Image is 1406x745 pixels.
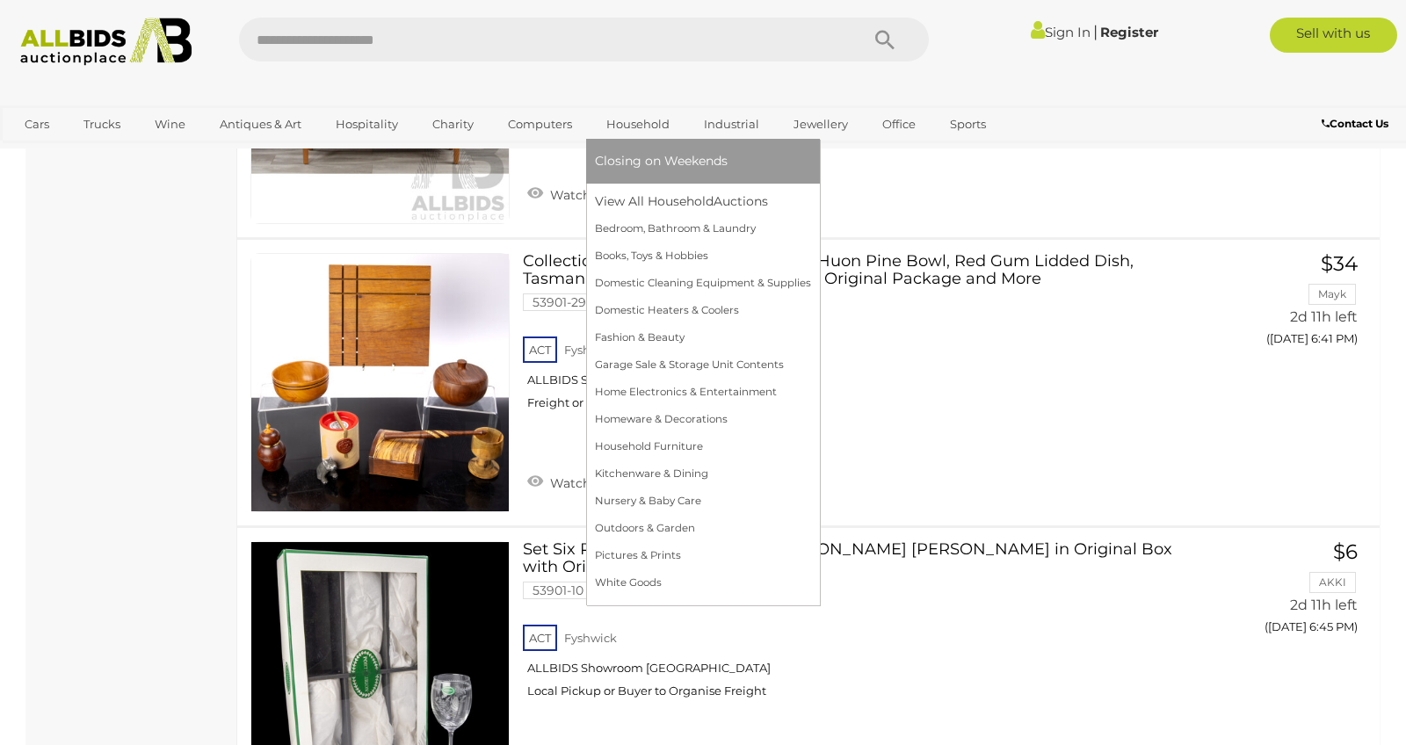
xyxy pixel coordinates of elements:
a: Charity [421,110,485,139]
span: Watch this item [546,475,649,491]
a: Contact Us [1322,114,1393,134]
a: $6 AKKI 2d 11h left ([DATE] 6:45 PM) [1202,541,1362,644]
a: $34 Mayk 2d 11h left ([DATE] 6:41 PM) [1202,253,1362,356]
a: Sign In [1031,24,1091,40]
a: Register [1100,24,1158,40]
a: Hospitality [324,110,409,139]
img: Allbids.com.au [11,18,201,66]
a: Collection Decorator Items Including Huon Pine Bowl, Red Gum Lidded Dish, Tasmanian Pewter Wombat... [536,253,1176,424]
a: Household [595,110,681,139]
span: Watch this item [546,187,649,203]
a: Sports [939,110,997,139]
a: Wine [143,110,197,139]
span: $34 [1321,251,1358,276]
a: Office [871,110,927,139]
a: Cars [13,110,61,139]
a: Antiques & Art [208,110,313,139]
a: [GEOGRAPHIC_DATA] [13,139,161,168]
span: | [1093,22,1098,41]
a: Watch this item [523,180,654,206]
b: Contact Us [1322,117,1388,130]
a: Set Six Portmeirion Goblets by [PERSON_NAME] [PERSON_NAME] in Original Box with Original Labels 5... [536,541,1176,712]
button: Search [841,18,929,61]
a: Sell with us [1270,18,1397,53]
a: Trucks [72,110,132,139]
a: Computers [496,110,583,139]
a: Industrial [692,110,771,139]
a: Watch this item [523,468,654,495]
a: Jewellery [782,110,859,139]
span: $6 [1333,539,1358,564]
